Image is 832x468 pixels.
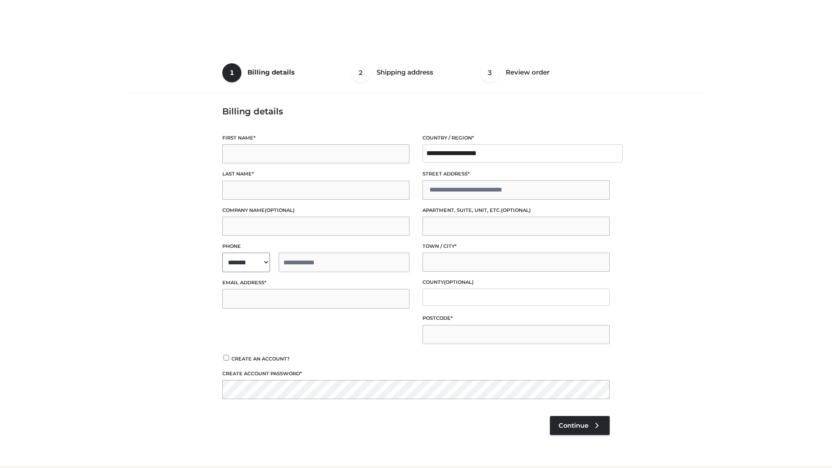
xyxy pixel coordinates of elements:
span: (optional) [444,279,474,285]
span: Continue [559,422,588,429]
span: (optional) [265,207,295,213]
label: Phone [222,242,409,250]
label: County [422,278,610,286]
span: 3 [481,63,500,82]
h3: Billing details [222,106,610,117]
label: Postcode [422,314,610,322]
label: Company name [222,206,409,214]
label: Country / Region [422,134,610,142]
span: Create an account? [231,356,290,362]
span: Shipping address [377,68,433,76]
input: Create an account? [222,355,230,361]
label: Create account password [222,370,610,378]
label: Last name [222,170,409,178]
a: Continue [550,416,610,435]
label: Email address [222,279,409,287]
label: Street address [422,170,610,178]
span: (optional) [501,207,531,213]
span: Billing details [247,68,295,76]
label: Town / City [422,242,610,250]
span: Review order [506,68,549,76]
span: 2 [351,63,370,82]
label: Apartment, suite, unit, etc. [422,206,610,214]
span: 1 [222,63,241,82]
label: First name [222,134,409,142]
